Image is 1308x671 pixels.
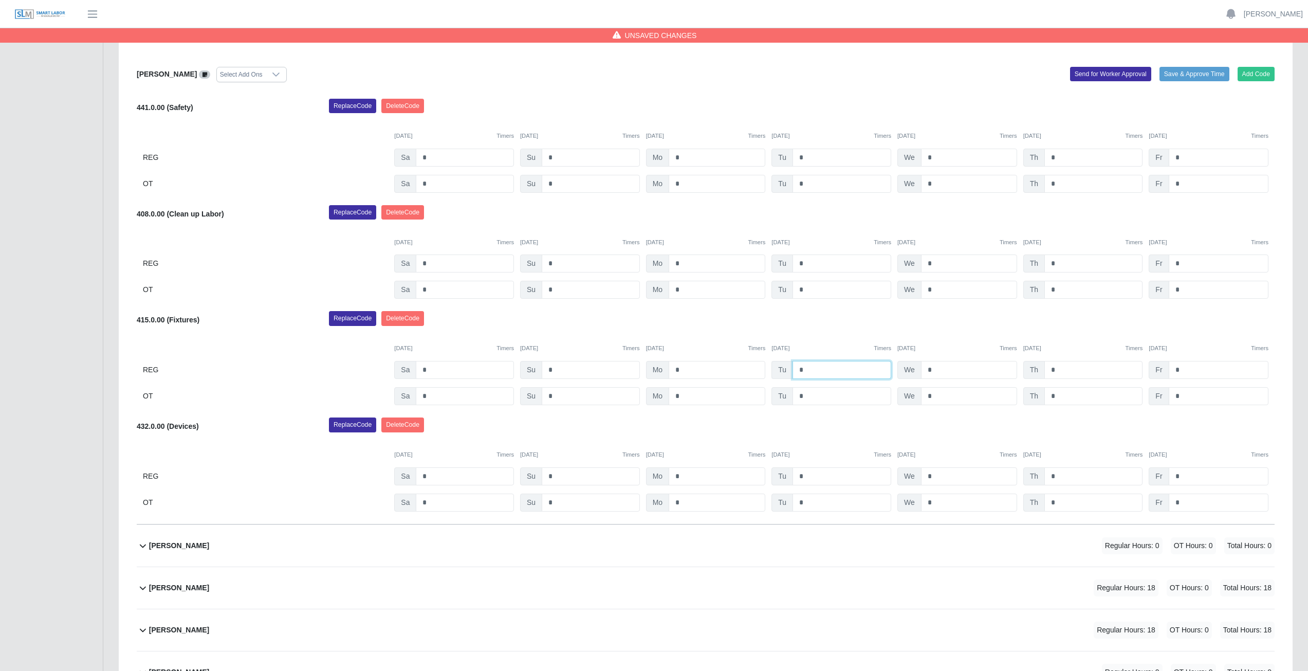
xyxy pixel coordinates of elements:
button: Timers [1126,450,1143,459]
span: Fr [1149,149,1169,167]
b: [PERSON_NAME] [137,70,197,78]
span: Mo [646,149,669,167]
div: OT [143,494,388,512]
button: Timers [496,238,514,247]
span: Fr [1149,281,1169,299]
button: Timers [1126,238,1143,247]
button: [PERSON_NAME] Regular Hours: 18 OT Hours: 0 Total Hours: 18 [137,567,1275,609]
span: Sa [394,361,416,379]
button: ReplaceCode [329,99,376,113]
span: Th [1023,467,1045,485]
span: Tu [771,149,793,167]
button: Timers [874,132,891,140]
div: [DATE] [1023,450,1143,459]
span: Sa [394,175,416,193]
div: [DATE] [646,450,766,459]
span: Mo [646,361,669,379]
div: [DATE] [520,450,640,459]
div: [DATE] [771,238,891,247]
span: Total Hours: 18 [1220,622,1275,639]
span: Su [520,467,542,485]
div: [DATE] [1023,238,1143,247]
b: 432.0.00 (Devices) [137,422,199,430]
button: Timers [622,344,640,353]
div: [DATE] [897,132,1017,140]
button: Timers [1251,132,1268,140]
span: OT Hours: 0 [1171,537,1216,554]
b: [PERSON_NAME] [149,583,209,593]
span: We [897,175,922,193]
button: ReplaceCode [329,311,376,325]
button: Timers [1000,132,1017,140]
span: Regular Hours: 18 [1094,579,1158,596]
span: Mo [646,255,669,273]
span: Su [520,361,542,379]
button: Timers [1126,132,1143,140]
div: [DATE] [771,132,891,140]
span: Th [1023,255,1045,273]
button: Send for Worker Approval [1070,67,1151,81]
span: OT Hours: 0 [1167,622,1212,639]
span: Su [520,281,542,299]
span: Fr [1149,255,1169,273]
span: We [897,361,922,379]
button: Timers [496,344,514,353]
b: 441.0.00 (Safety) [137,103,193,112]
span: Su [520,175,542,193]
button: DeleteCode [381,311,424,325]
button: Timers [874,238,891,247]
b: 415.0.00 (Fixtures) [137,316,199,324]
span: Mo [646,281,669,299]
span: Fr [1149,387,1169,405]
button: Timers [748,132,766,140]
a: [PERSON_NAME] [1244,9,1303,20]
button: Timers [874,344,891,353]
button: [PERSON_NAME] Regular Hours: 0 OT Hours: 0 Total Hours: 0 [137,525,1275,567]
div: [DATE] [646,344,766,353]
span: Su [520,149,542,167]
div: [DATE] [1149,132,1268,140]
span: Su [520,255,542,273]
div: [DATE] [1023,132,1143,140]
span: Mo [646,175,669,193]
div: [DATE] [646,238,766,247]
button: DeleteCode [381,418,424,432]
span: Sa [394,255,416,273]
button: Timers [1251,344,1268,353]
span: Tu [771,281,793,299]
span: Su [520,387,542,405]
div: [DATE] [1149,344,1268,353]
div: [DATE] [1149,238,1268,247]
span: Su [520,494,542,512]
img: SLM Logo [14,9,66,20]
button: Add Code [1238,67,1275,81]
a: View/Edit Notes [199,70,210,78]
span: Tu [771,175,793,193]
button: Timers [874,450,891,459]
button: Save & Approve Time [1159,67,1229,81]
span: Sa [394,281,416,299]
div: [DATE] [897,238,1017,247]
span: Th [1023,361,1045,379]
span: Fr [1149,361,1169,379]
span: We [897,494,922,512]
button: DeleteCode [381,99,424,113]
span: Fr [1149,467,1169,485]
span: Th [1023,494,1045,512]
div: Select Add Ons [217,67,266,82]
span: We [897,467,922,485]
button: Timers [622,132,640,140]
span: Th [1023,281,1045,299]
div: OT [143,281,388,299]
b: 408.0.00 (Clean up Labor) [137,210,224,218]
button: Timers [748,238,766,247]
span: Sa [394,387,416,405]
span: Th [1023,149,1045,167]
div: [DATE] [897,450,1017,459]
span: Th [1023,387,1045,405]
button: Timers [622,238,640,247]
span: Tu [771,494,793,512]
div: [DATE] [394,450,514,459]
span: Unsaved Changes [625,30,697,41]
button: Timers [748,450,766,459]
